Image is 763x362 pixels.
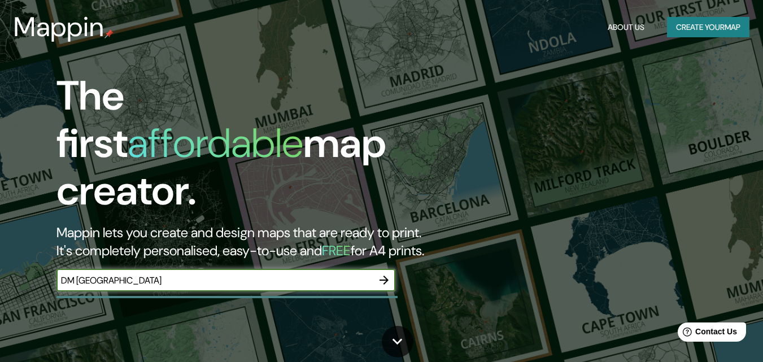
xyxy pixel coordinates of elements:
[104,29,114,38] img: mappin-pin
[603,17,649,38] button: About Us
[56,274,373,287] input: Choose your favourite place
[56,72,438,224] h1: The first map creator.
[14,11,104,43] h3: Mappin
[662,318,751,350] iframe: Help widget launcher
[56,224,438,260] h2: Mappin lets you create and design maps that are ready to print. It's completely personalised, eas...
[322,242,351,259] h5: FREE
[667,17,749,38] button: Create yourmap
[128,117,303,169] h1: affordable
